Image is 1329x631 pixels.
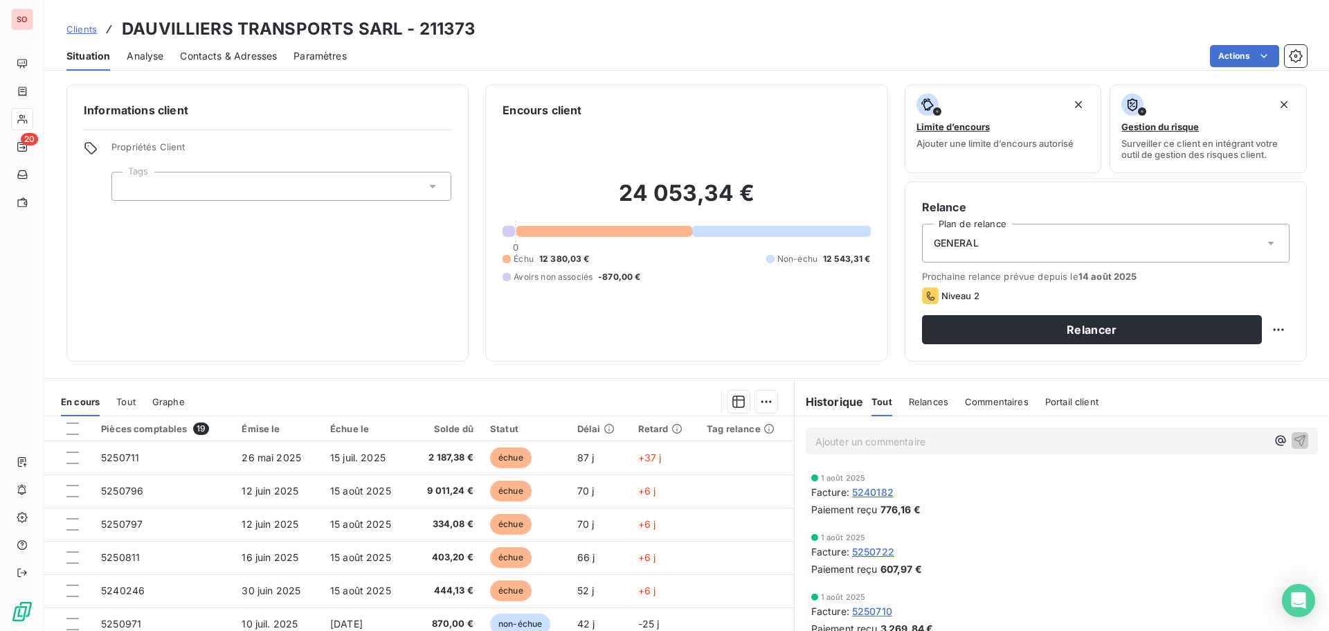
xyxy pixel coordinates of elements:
span: 66 j [577,551,595,563]
span: échue [490,514,532,535]
span: +37 j [638,452,662,463]
span: Graphe [152,396,185,407]
span: 12 juin 2025 [242,485,298,497]
span: Paramètres [293,49,347,63]
h6: Encours client [503,102,581,118]
span: +6 j [638,485,656,497]
span: 70 j [577,518,595,530]
span: 5250811 [101,551,140,563]
button: Relancer [922,315,1262,344]
input: Ajouter une valeur [123,180,134,193]
div: Retard [638,423,690,434]
span: Portail client [1045,396,1099,407]
span: Prochaine relance prévue depuis le [922,271,1290,282]
span: Facture : [811,485,849,499]
span: 15 août 2025 [330,551,391,563]
span: 0 [513,242,518,253]
span: 12 543,31 € [823,253,871,265]
span: 5250971 [101,618,141,630]
span: Situation [66,49,110,63]
span: 87 j [577,452,595,463]
span: Ajouter une limite d’encours autorisé [916,138,1074,149]
h6: Historique [795,393,864,410]
span: 20 [21,133,38,145]
span: 12 juin 2025 [242,518,298,530]
span: 444,13 € [417,584,473,598]
span: +6 j [638,551,656,563]
span: 1 août 2025 [821,533,866,542]
span: Avoirs non associés [514,271,593,283]
span: Non-échu [777,253,817,265]
span: 42 j [577,618,595,630]
span: 26 mai 2025 [242,452,301,463]
span: Limite d’encours [916,121,990,132]
div: Solde dû [417,423,473,434]
span: 5250796 [101,485,143,497]
span: 10 juil. 2025 [242,618,298,630]
span: 1 août 2025 [821,593,866,601]
img: Logo LeanPay [11,601,33,623]
span: 5250710 [852,604,892,619]
span: 5250722 [852,544,894,559]
h3: DAUVILLIERS TRANSPORTS SARL - 211373 [122,17,476,42]
span: Gestion du risque [1121,121,1199,132]
span: 15 juil. 2025 [330,452,386,463]
div: SO [11,8,33,30]
span: Surveiller ce client en intégrant votre outil de gestion des risques client. [1121,138,1295,160]
button: Limite d’encoursAjouter une limite d’encours autorisé [905,85,1102,173]
span: Clients [66,24,97,35]
span: 5240182 [852,485,894,499]
span: Analyse [127,49,163,63]
span: Tout [871,396,892,407]
div: Émise le [242,423,314,434]
span: -870,00 € [598,271,640,283]
div: Open Intercom Messenger [1282,584,1315,617]
span: échue [490,580,532,601]
span: GENERAL [934,236,979,250]
span: 70 j [577,485,595,497]
span: 19 [193,423,209,435]
span: 334,08 € [417,517,473,531]
span: 12 380,03 € [539,253,590,265]
span: échue [490,481,532,501]
span: 15 août 2025 [330,485,391,497]
span: 52 j [577,585,595,596]
span: Paiement reçu [811,562,878,576]
span: 2 187,38 € [417,451,473,465]
div: Tag relance [707,423,786,434]
span: 5250711 [101,452,139,463]
span: +6 j [638,585,656,596]
div: Échue le [330,423,401,434]
span: +6 j [638,518,656,530]
span: échue [490,447,532,468]
span: 5240246 [101,585,145,596]
span: échue [490,547,532,568]
span: Relances [909,396,948,407]
h6: Informations client [84,102,451,118]
span: Tout [116,396,136,407]
a: 20 [11,136,33,158]
h2: 24 053,34 € [503,179,870,221]
div: Délai [577,423,622,434]
span: Facture : [811,544,849,559]
div: Pièces comptables [101,423,225,435]
span: Commentaires [965,396,1029,407]
button: Actions [1210,45,1279,67]
span: 16 juin 2025 [242,551,298,563]
span: Niveau 2 [941,290,979,301]
span: 776,16 € [880,502,921,517]
span: Paiement reçu [811,502,878,517]
span: Facture : [811,604,849,619]
span: Contacts & Adresses [180,49,277,63]
span: Échu [514,253,534,265]
span: 9 011,24 € [417,484,473,498]
span: 870,00 € [417,617,473,631]
span: 30 juin 2025 [242,585,300,596]
span: [DATE] [330,618,363,630]
div: Statut [490,423,561,434]
button: Gestion du risqueSurveiller ce client en intégrant votre outil de gestion des risques client. [1110,85,1307,173]
span: 607,97 € [880,562,922,576]
span: 15 août 2025 [330,518,391,530]
span: Propriétés Client [111,141,451,161]
span: En cours [61,396,100,407]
